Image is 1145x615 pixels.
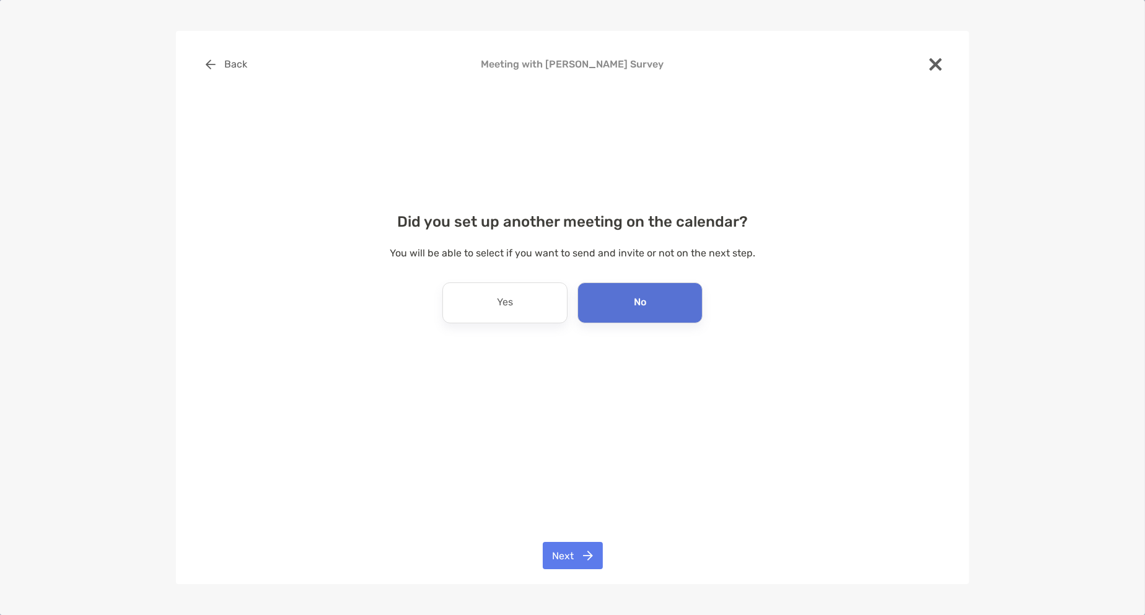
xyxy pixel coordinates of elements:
img: button icon [583,551,593,560]
p: You will be able to select if you want to send and invite or not on the next step. [196,245,949,261]
h4: Did you set up another meeting on the calendar? [196,213,949,230]
p: Yes [497,293,513,313]
button: Next [543,542,603,569]
p: No [634,293,646,313]
h4: Meeting with [PERSON_NAME] Survey [196,58,949,70]
button: Back [196,51,257,78]
img: close modal [929,58,942,71]
img: button icon [206,59,216,69]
